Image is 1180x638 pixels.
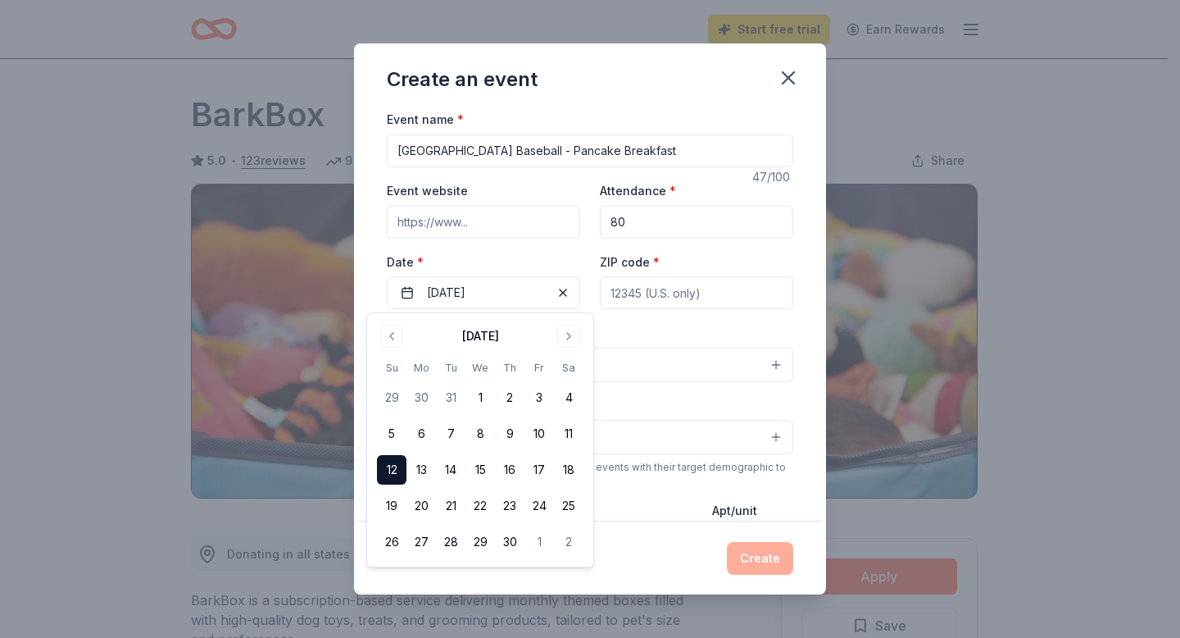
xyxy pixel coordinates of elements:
label: Event name [387,112,464,128]
div: 47 /100 [752,167,793,187]
button: 30 [406,383,436,412]
button: Go to previous month [380,325,403,348]
button: 1 [465,383,495,412]
button: 3 [524,383,554,412]
button: 24 [524,491,554,521]
button: 2 [554,527,583,557]
button: 22 [465,491,495,521]
input: 12345 (U.S. only) [600,276,793,309]
button: 8 [465,419,495,449]
button: 7 [436,419,465,449]
button: 26 [377,527,406,557]
button: 10 [524,419,554,449]
th: Saturday [554,359,583,376]
div: Create an event [387,66,538,93]
th: Monday [406,359,436,376]
button: 23 [495,491,524,521]
button: 29 [377,383,406,412]
button: 2 [495,383,524,412]
button: 17 [524,455,554,485]
label: ZIP code [600,254,660,271]
button: Go to next month [557,325,580,348]
label: Apt/unit [712,503,757,519]
button: 18 [554,455,583,485]
label: Attendance [600,183,676,199]
button: 9 [495,419,524,449]
button: 14 [436,455,465,485]
th: Wednesday [465,359,495,376]
button: [DATE] [387,276,580,309]
button: 20 [406,491,436,521]
button: 30 [495,527,524,557]
input: https://www... [387,206,580,239]
div: [DATE] [462,326,499,346]
button: 19 [377,491,406,521]
th: Friday [524,359,554,376]
th: Thursday [495,359,524,376]
th: Tuesday [436,359,465,376]
input: 20 [600,206,793,239]
button: 4 [554,383,583,412]
button: 16 [495,455,524,485]
label: Date [387,254,580,271]
label: Event website [387,183,468,199]
button: 27 [406,527,436,557]
button: 5 [377,419,406,449]
button: 13 [406,455,436,485]
button: 25 [554,491,583,521]
button: 1 [524,527,554,557]
th: Sunday [377,359,406,376]
input: Spring Fundraiser [387,134,793,167]
button: 31 [436,383,465,412]
button: 21 [436,491,465,521]
button: 29 [465,527,495,557]
button: 6 [406,419,436,449]
button: 15 [465,455,495,485]
button: 28 [436,527,465,557]
button: 12 [377,455,406,485]
button: 11 [554,419,583,449]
